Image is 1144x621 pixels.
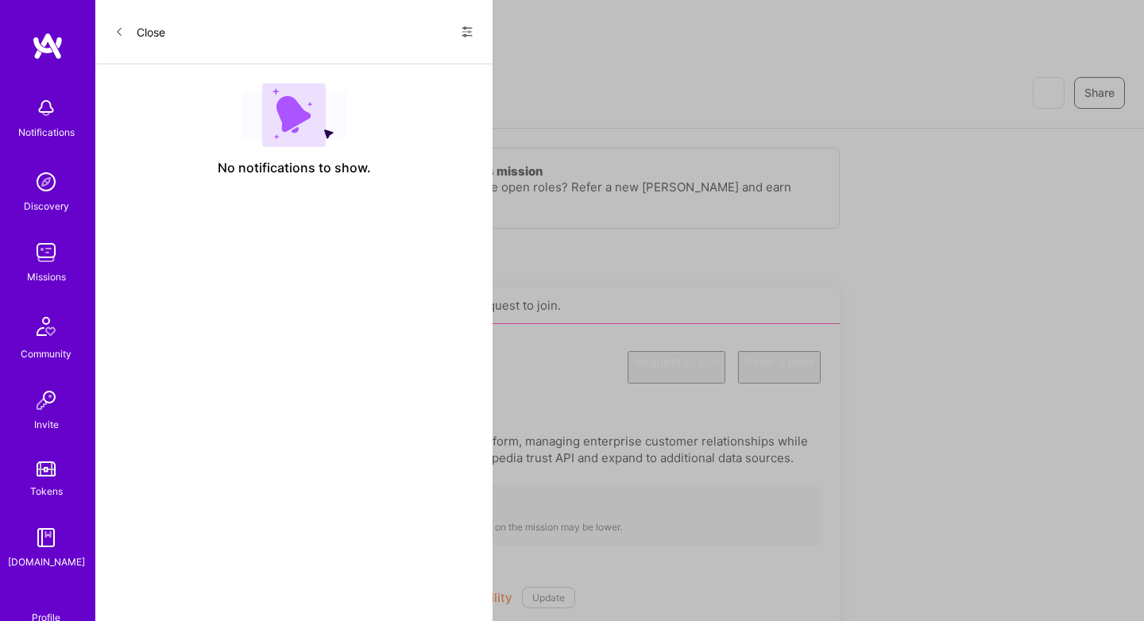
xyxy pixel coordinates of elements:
[30,483,63,499] div: Tokens
[114,19,165,44] button: Close
[21,345,71,362] div: Community
[30,384,62,416] img: Invite
[34,416,59,433] div: Invite
[24,198,69,214] div: Discovery
[37,461,56,476] img: tokens
[30,166,62,198] img: discovery
[242,83,346,147] img: empty
[30,237,62,268] img: teamwork
[27,268,66,285] div: Missions
[18,124,75,141] div: Notifications
[8,553,85,570] div: [DOMAIN_NAME]
[30,522,62,553] img: guide book
[32,32,64,60] img: logo
[30,92,62,124] img: bell
[218,160,371,176] span: No notifications to show.
[27,307,65,345] img: Community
